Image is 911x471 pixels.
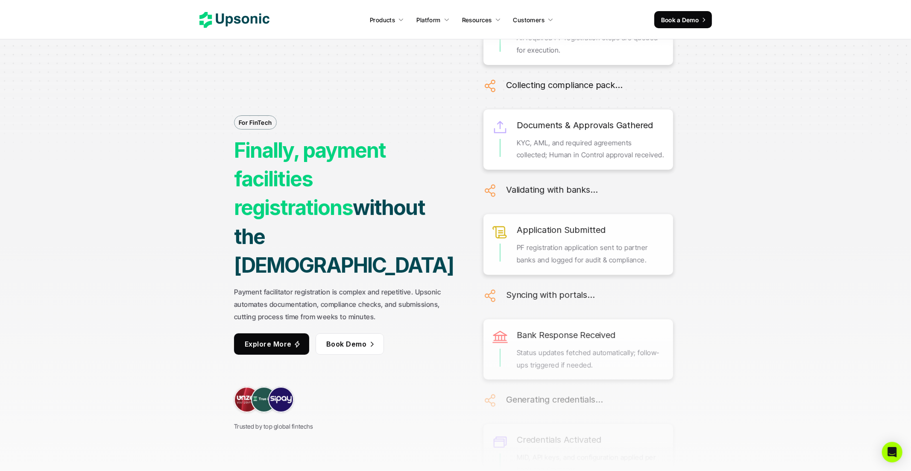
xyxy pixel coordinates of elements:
[315,333,384,355] a: Book Demo
[517,223,606,237] h6: Application Submitted
[234,421,313,432] p: Trusted by top global fintechs
[234,333,309,355] a: Explore More
[517,32,665,56] p: All required PF registration steps are queued for execution.
[506,288,595,302] h6: Syncing with portals…
[326,338,366,350] p: Book Demo
[882,442,902,462] div: Open Intercom Messenger
[234,195,454,277] strong: without the [DEMOGRAPHIC_DATA]
[517,433,601,447] h6: Credentials Activated
[234,138,390,220] strong: Finally, payment facilities registrations
[517,347,665,371] p: Status updates fetched automatically; follow-ups triggered if needed.
[234,288,443,321] strong: Payment facilitator registration is complex and repetitive. Upsonic automates documentation, comp...
[462,15,492,24] p: Resources
[365,12,409,27] a: Products
[517,241,665,266] p: PF registration application sent to partner banks and logged for audit & compliance.
[517,328,615,342] h6: Bank Response Received
[513,15,545,24] p: Customers
[506,392,603,407] h6: Generating credentials…
[517,137,665,162] p: KYC, AML, and required agreements collected; Human in Control approval received.
[239,118,272,127] p: For FinTech
[370,15,395,24] p: Products
[506,183,598,197] h6: Validating with banks…
[661,15,699,24] p: Book a Demo
[416,15,440,24] p: Platform
[245,338,292,350] p: Explore More
[517,118,653,132] h6: Documents & Approvals Gathered
[506,78,623,92] h6: Collecting compliance pack…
